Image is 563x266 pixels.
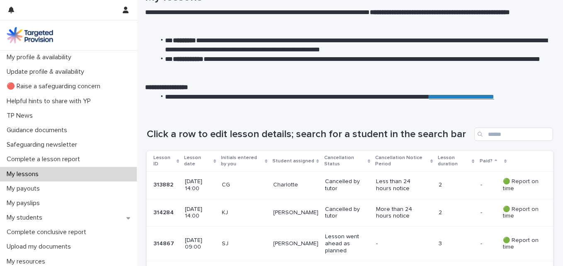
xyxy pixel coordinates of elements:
p: [PERSON_NAME] [273,240,318,247]
p: My students [3,214,49,222]
p: Charlotte [273,181,318,189]
p: 313882 [153,180,175,189]
input: Search [474,128,553,141]
p: CG [222,181,267,189]
p: - [376,240,422,247]
p: 314867 [153,239,176,247]
p: Paid? [480,157,493,166]
p: My resources [3,258,52,266]
p: 2 [439,181,474,189]
p: KJ [222,209,267,216]
p: 314284 [153,208,175,216]
p: 🔴 Raise a safeguarding concern [3,82,107,90]
p: Complete conclusive report [3,228,93,236]
p: Update profile & availability [3,68,91,76]
h1: Click a row to edit lesson details; search for a student in the search bar [147,128,471,140]
p: Cancellation Notice Period [375,153,428,169]
p: Lesson ID [153,153,175,169]
p: Upload my documents [3,243,78,251]
p: Initials entered by you [221,153,263,169]
p: Helpful hints to share with YP [3,97,97,105]
p: Safeguarding newsletter [3,141,84,149]
p: 3 [439,240,474,247]
p: My payouts [3,185,46,193]
p: - [480,208,484,216]
p: More than 24 hours notice [376,206,422,220]
p: Lesson went ahead as planned [325,233,369,254]
p: [DATE] 09:00 [185,237,215,251]
p: [DATE] 14:00 [185,178,215,192]
p: Less than 24 hours notice [376,178,422,192]
tr: 313882313882 [DATE] 14:00CGCharlotteCancelled by tutorLess than 24 hours notice2-- 🟢 Report on time [147,172,553,199]
p: Lesson duration [438,153,470,169]
img: M5nRWzHhSzIhMunXDL62 [7,27,53,44]
p: [PERSON_NAME] [273,209,318,216]
p: Guidance documents [3,126,74,134]
tr: 314284314284 [DATE] 14:00KJ[PERSON_NAME]Cancelled by tutorMore than 24 hours notice2-- 🟢 Report o... [147,199,553,227]
p: My profile & availability [3,53,78,61]
p: 🟢 Report on time [503,206,540,220]
p: - [480,180,484,189]
p: Complete a lesson report [3,155,87,163]
p: My lessons [3,170,45,178]
p: Lesson date [184,153,211,169]
p: Cancelled by tutor [325,206,369,220]
p: SJ [222,240,267,247]
p: Cancelled by tutor [325,178,369,192]
p: Student assigned [272,157,314,166]
p: [DATE] 14:00 [185,206,215,220]
p: 🟢 Report on time [503,178,540,192]
p: 2 [439,209,474,216]
p: - [480,239,484,247]
p: TP News [3,112,39,120]
p: My payslips [3,199,46,207]
p: Cancellation Status [324,153,366,169]
p: 🟢 Report on time [503,237,540,251]
tr: 314867314867 [DATE] 09:00SJ[PERSON_NAME]Lesson went ahead as planned-3-- 🟢 Report on time [147,227,553,261]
